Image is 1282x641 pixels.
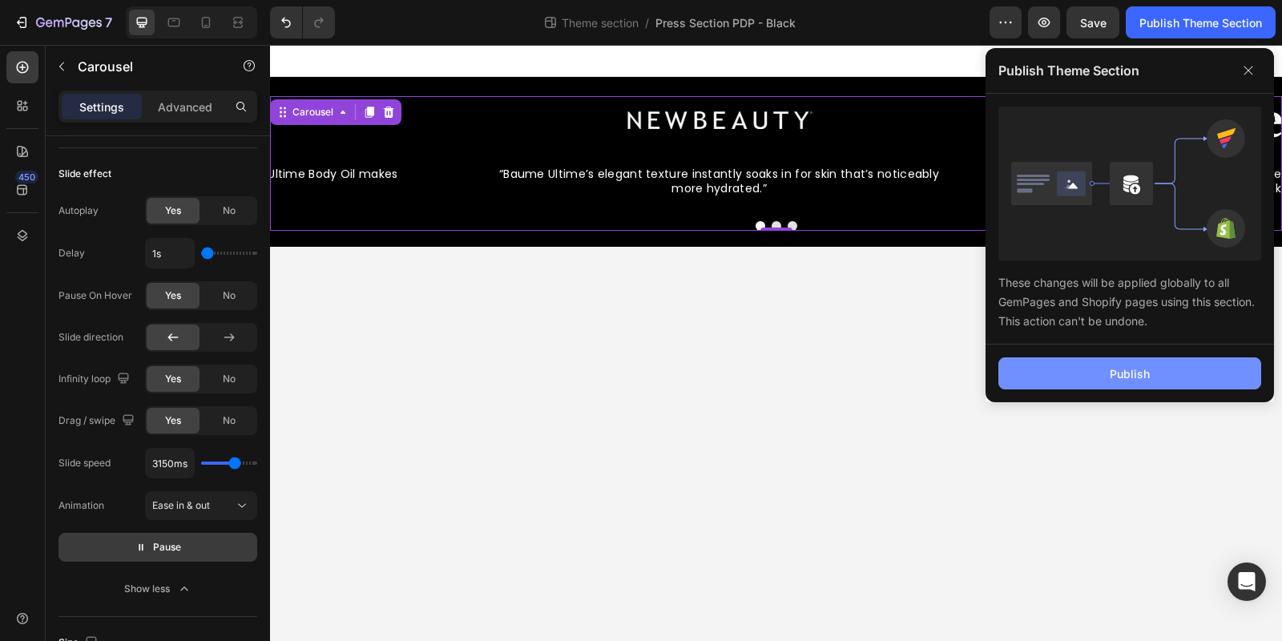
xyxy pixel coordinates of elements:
input: Auto [146,239,194,268]
span: “In addition to its intense moisturizing properties, Baume Ultime Body Oil treats fine lines and ... [736,121,1195,151]
div: These changes will be applied globally to all GemPages and Shopify pages using this section. This... [998,260,1261,331]
div: Delay [58,246,85,260]
button: Dot [518,176,527,186]
p: Settings [79,99,124,115]
span: Yes [165,204,181,218]
div: Animation [58,498,104,513]
button: Save [1066,6,1119,38]
span: Press Section PDP - Black [655,14,796,31]
button: Dot [502,176,511,186]
span: / [645,14,649,31]
div: Pause On Hover [58,288,132,303]
div: Open Intercom Messenger [1228,562,1266,601]
span: Yes [165,288,181,303]
input: Auto [146,449,194,478]
span: No [223,372,236,386]
p: Publish Theme Section [998,61,1139,80]
button: Publish [998,357,1261,389]
div: Slide direction [58,330,123,345]
button: 7 [6,6,119,38]
span: Yes [165,413,181,428]
span: Save [1080,16,1107,30]
div: Carousel [19,60,67,75]
button: Show less [58,574,257,603]
img: gempages_479927666422580021-643a3866-bde1-4964-a95e-60e600a54151.png [349,51,550,99]
p: Advanced [158,99,212,115]
div: Slide effect [58,167,111,181]
span: Ease in & out [152,499,210,511]
span: No [223,288,236,303]
span: No [223,204,236,218]
div: Drag / swipe [58,410,138,432]
button: Ease in & out [145,491,257,520]
div: Undo/Redo [270,6,335,38]
div: Publish Theme Section [1139,14,1262,31]
div: Show less [124,581,192,597]
iframe: Design area [270,45,1282,641]
div: 450 [15,171,38,183]
span: Pause [153,539,181,555]
span: No [223,413,236,428]
p: “Baume Ultime’s elegant texture instantly soaks in for skin that’s noticeably more hydrated.” [214,122,684,151]
div: Publish [1110,365,1150,382]
span: Yes [165,372,181,386]
button: Dot [486,176,495,186]
p: 7 [105,13,112,32]
span: Theme section [558,14,642,31]
div: Autoplay [58,204,99,218]
p: Carousel [78,57,214,76]
button: Pause [58,533,257,562]
div: Infinity loop [58,369,133,390]
img: gempages_479927666422580021-d09558d9-9823-4e4b-b4f0-7fa258b57704.png [865,51,1065,99]
button: Publish Theme Section [1126,6,1276,38]
div: Slide speed [58,456,111,470]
